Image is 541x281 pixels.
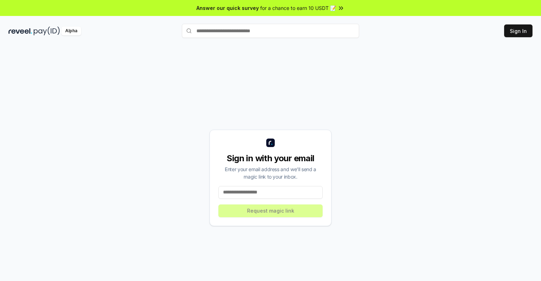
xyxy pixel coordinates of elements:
[218,153,323,164] div: Sign in with your email
[196,4,259,12] span: Answer our quick survey
[218,165,323,180] div: Enter your email address and we’ll send a magic link to your inbox.
[9,27,32,35] img: reveel_dark
[260,4,336,12] span: for a chance to earn 10 USDT 📝
[61,27,81,35] div: Alpha
[504,24,532,37] button: Sign In
[266,139,275,147] img: logo_small
[34,27,60,35] img: pay_id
